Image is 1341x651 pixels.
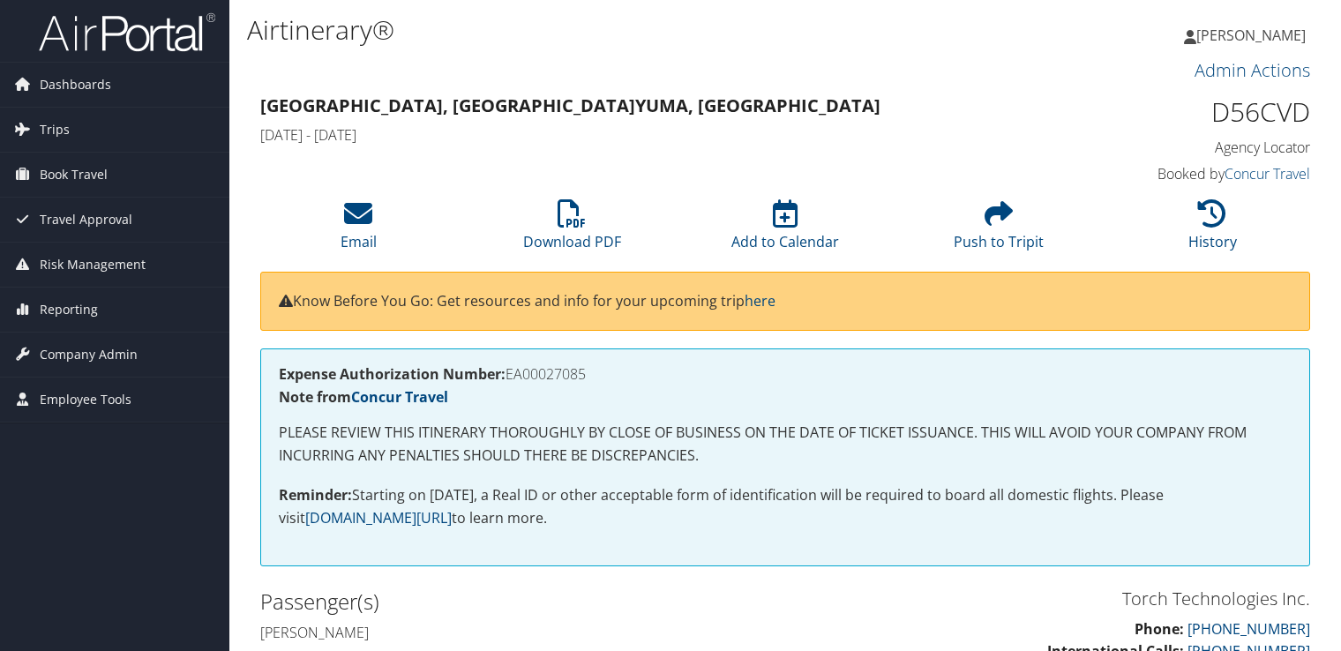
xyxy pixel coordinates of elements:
a: [DOMAIN_NAME][URL] [305,508,452,528]
strong: Note from [279,387,448,407]
strong: Reminder: [279,485,352,505]
a: [PERSON_NAME] [1184,9,1323,62]
a: Admin Actions [1195,58,1310,82]
p: PLEASE REVIEW THIS ITINERARY THOROUGHLY BY CLOSE OF BUSINESS ON THE DATE OF TICKET ISSUANCE. THIS... [279,422,1292,467]
h4: Agency Locator [1068,138,1310,157]
strong: [GEOGRAPHIC_DATA], [GEOGRAPHIC_DATA] Yuma, [GEOGRAPHIC_DATA] [260,94,880,117]
h4: [DATE] - [DATE] [260,125,1041,145]
p: Starting on [DATE], a Real ID or other acceptable form of identification will be required to boar... [279,484,1292,529]
span: Book Travel [40,153,108,197]
span: Travel Approval [40,198,132,242]
a: Add to Calendar [731,209,839,251]
span: Dashboards [40,63,111,107]
strong: Phone: [1135,619,1184,639]
a: Download PDF [523,209,621,251]
h2: Passenger(s) [260,587,772,617]
h3: Torch Technologies Inc. [798,587,1310,611]
a: Concur Travel [351,387,448,407]
span: Risk Management [40,243,146,287]
strong: Expense Authorization Number: [279,364,506,384]
a: Push to Tripit [954,209,1044,251]
h4: Booked by [1068,164,1310,183]
p: Know Before You Go: Get resources and info for your upcoming trip [279,290,1292,313]
a: Email [341,209,377,251]
h1: Airtinerary® [247,11,964,49]
span: Trips [40,108,70,152]
img: airportal-logo.png [39,11,215,53]
h4: [PERSON_NAME] [260,623,772,642]
a: [PHONE_NUMBER] [1187,619,1310,639]
a: here [745,291,775,311]
span: Reporting [40,288,98,332]
h4: EA00027085 [279,367,1292,381]
a: Concur Travel [1225,164,1310,183]
span: Company Admin [40,333,138,377]
a: History [1188,209,1237,251]
span: [PERSON_NAME] [1196,26,1306,45]
span: Employee Tools [40,378,131,422]
h1: D56CVD [1068,94,1310,131]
